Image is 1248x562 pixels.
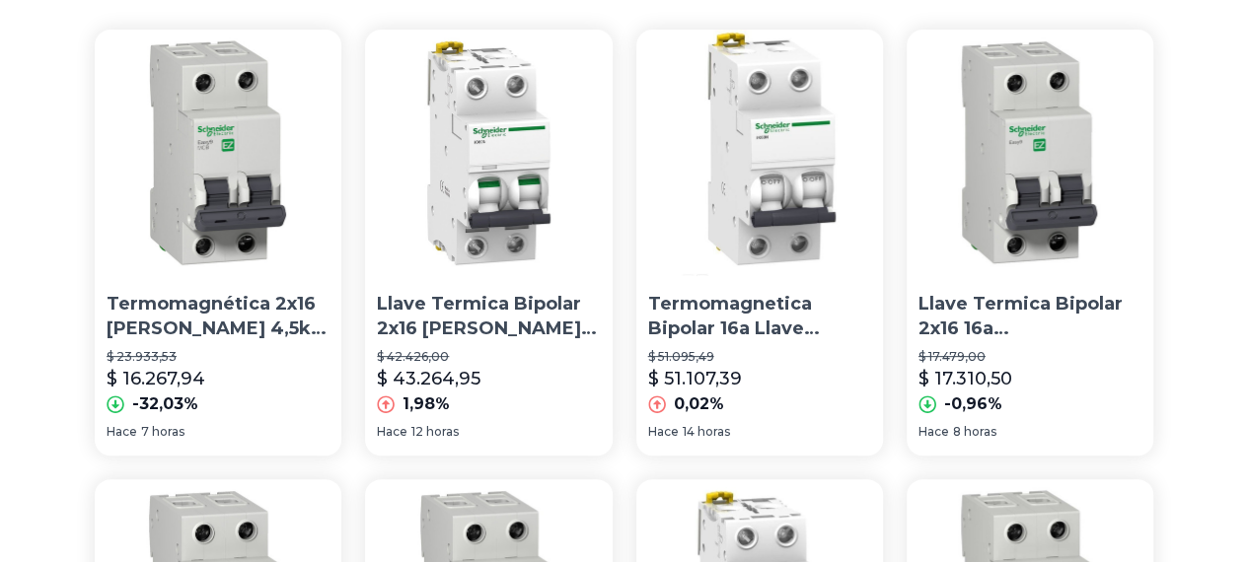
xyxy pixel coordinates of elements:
p: $ 16.267,94 [107,365,205,392]
span: Hace [107,424,137,440]
p: $ 51.107,39 [648,365,742,392]
p: $ 23.933,53 [107,349,330,365]
p: 0,02% [674,392,724,416]
img: Termomagnética 2x16 Schneider 4,5ka C Easy 9 Térmica Bipolar [95,30,341,276]
p: Termomagnetica Bipolar 16a Llave Termica 2x16 6ka [PERSON_NAME] [648,292,871,341]
img: Termomagnetica Bipolar 16a Llave Termica 2x16 6ka Schneider [636,30,883,276]
span: Hace [377,424,407,440]
p: $ 17.479,00 [918,349,1141,365]
span: 7 horas [141,424,184,440]
p: Llave Termica Bipolar 2x16 16a [PERSON_NAME] Easy9 [918,292,1141,341]
span: 14 horas [683,424,730,440]
p: -32,03% [132,392,198,416]
a: Termomagnetica Bipolar 16a Llave Termica 2x16 6ka SchneiderTermomagnetica Bipolar 16a Llave Termi... [636,30,883,456]
p: -0,96% [944,392,1002,416]
a: Termomagnética 2x16 Schneider 4,5ka C Easy 9 Térmica BipolarTermomagnética 2x16 [PERSON_NAME] 4,5... [95,30,341,456]
p: 1,98% [403,392,450,416]
p: Termomagnética 2x16 [PERSON_NAME] 4,5ka C Easy 9 Térmica Bipolar [107,292,330,341]
span: Hace [918,424,949,440]
img: Llave Termica Bipolar 2x16 Schneider 16a Acti9 Curva C 10ka [365,30,612,276]
img: Llave Termica Bipolar 2x16 16a Schneider Easy9 [907,30,1153,276]
p: $ 42.426,00 [377,349,600,365]
p: Llave Termica Bipolar 2x16 [PERSON_NAME] 16a Acti9 Curva C 10ka [377,292,600,341]
p: $ 43.264,95 [377,365,480,392]
span: Hace [648,424,679,440]
p: $ 51.095,49 [648,349,871,365]
span: 12 horas [411,424,459,440]
p: $ 17.310,50 [918,365,1012,392]
a: Llave Termica Bipolar 2x16 16a Schneider Easy9Llave Termica Bipolar 2x16 16a [PERSON_NAME] Easy9$... [907,30,1153,456]
a: Llave Termica Bipolar 2x16 Schneider 16a Acti9 Curva C 10kaLlave Termica Bipolar 2x16 [PERSON_NAM... [365,30,612,456]
span: 8 horas [953,424,996,440]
